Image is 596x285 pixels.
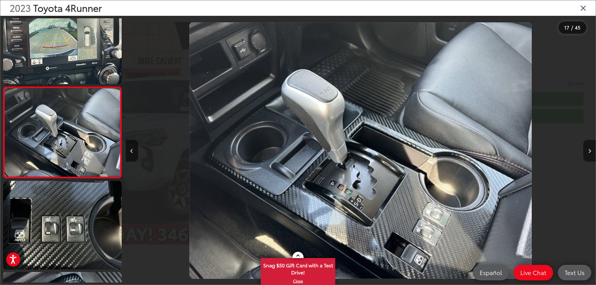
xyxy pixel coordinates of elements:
button: Next image [583,140,596,162]
button: Previous image [126,140,138,162]
span: Toyota 4Runner [33,1,102,14]
span: / [571,25,574,30]
span: 2023 [10,1,31,14]
span: Snag $50 Gift Card with a Test Drive! [261,259,335,278]
i: Close gallery [580,4,586,12]
span: 17 [564,24,569,31]
a: Live Chat [513,265,553,280]
a: Text Us [558,265,591,280]
span: 45 [575,24,580,31]
img: 2023 Toyota 4Runner TRD Off-Road Premium [3,88,121,176]
img: 2023 Toyota 4Runner TRD Off-Road Premium [2,180,123,270]
img: 2023 Toyota 4Runner TRD Off-Road Premium [189,22,532,279]
span: Español [476,269,505,276]
a: Español [473,265,509,280]
div: 2023 Toyota 4Runner TRD Off-Road Premium 16 [125,22,595,279]
span: Live Chat [517,269,549,276]
span: Text Us [562,269,588,276]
